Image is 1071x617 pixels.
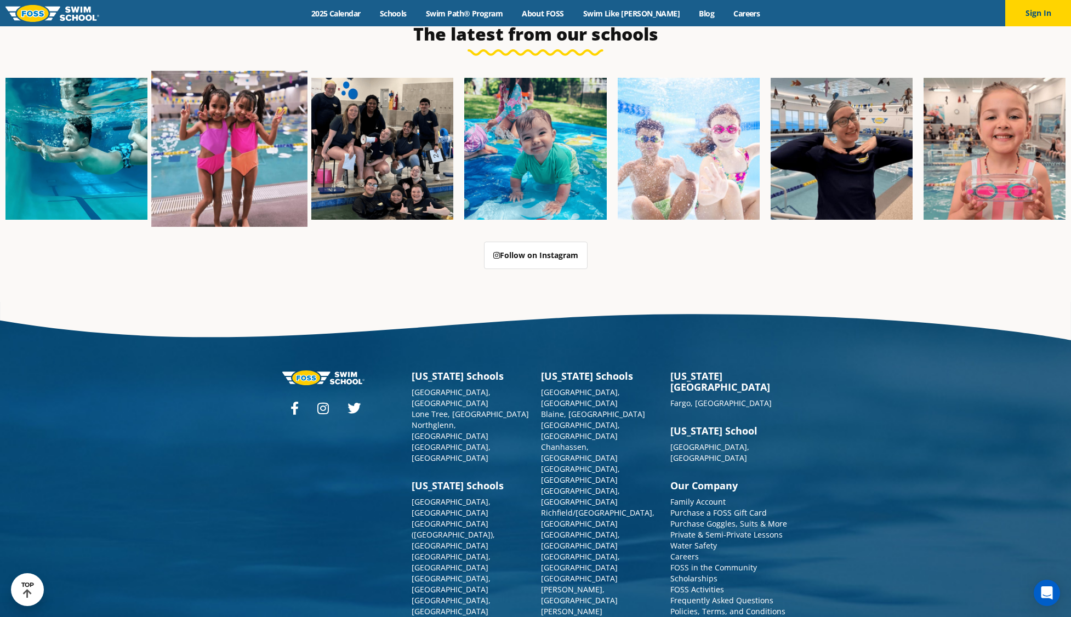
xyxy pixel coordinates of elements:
img: Foss-logo-horizontal-white.svg [282,370,364,385]
div: TOP [21,581,34,598]
img: Fa25-Website-Images-9-600x600.jpg [771,78,913,220]
a: [GEOGRAPHIC_DATA], [GEOGRAPHIC_DATA] [541,485,620,507]
img: FCC_FOSS_GeneralShoot_May_FallCampaign_lowres-9556-600x600.jpg [618,78,760,220]
h3: [US_STATE] Schools [412,480,530,491]
a: Policies, Terms, and Conditions [670,606,785,616]
a: Blog [690,8,724,19]
a: Scholarships [670,573,717,584]
a: Purchase Goggles, Suits & More [670,518,787,529]
a: [GEOGRAPHIC_DATA], [GEOGRAPHIC_DATA] [541,464,620,485]
a: FOSS in the Community [670,562,757,573]
a: Lone Tree, [GEOGRAPHIC_DATA] [412,409,529,419]
img: Fa25-Website-Images-8-600x600.jpg [151,71,307,227]
a: [GEOGRAPHIC_DATA], [GEOGRAPHIC_DATA] [412,551,491,573]
a: [GEOGRAPHIC_DATA], [GEOGRAPHIC_DATA] [670,442,749,463]
a: Swim Path® Program [416,8,512,19]
div: Open Intercom Messenger [1034,580,1060,606]
h3: [US_STATE] Schools [541,370,659,381]
a: Careers [724,8,770,19]
a: Fargo, [GEOGRAPHIC_DATA] [670,398,772,408]
h3: [US_STATE] School [670,425,789,436]
a: [GEOGRAPHIC_DATA], [GEOGRAPHIC_DATA] [541,551,620,573]
a: Chanhassen, [GEOGRAPHIC_DATA] [541,442,618,463]
img: Fa25-Website-Images-1-600x600.png [5,78,147,220]
a: Follow on Instagram [484,242,588,269]
a: Water Safety [670,540,717,551]
a: [GEOGRAPHIC_DATA], [GEOGRAPHIC_DATA] [412,496,491,518]
a: Family Account [670,496,726,507]
h3: [US_STATE][GEOGRAPHIC_DATA] [670,370,789,392]
a: [GEOGRAPHIC_DATA][PERSON_NAME], [GEOGRAPHIC_DATA] [541,573,618,605]
a: Northglenn, [GEOGRAPHIC_DATA] [412,420,488,441]
a: [GEOGRAPHIC_DATA], [GEOGRAPHIC_DATA] [412,387,491,408]
a: [GEOGRAPHIC_DATA], [GEOGRAPHIC_DATA] [412,595,491,616]
a: [GEOGRAPHIC_DATA] ([GEOGRAPHIC_DATA]), [GEOGRAPHIC_DATA] [412,518,495,551]
a: [GEOGRAPHIC_DATA], [GEOGRAPHIC_DATA] [541,420,620,441]
a: FOSS Activities [670,584,724,595]
a: Purchase a FOSS Gift Card [670,507,767,518]
a: [GEOGRAPHIC_DATA], [GEOGRAPHIC_DATA] [412,573,491,595]
a: Frequently Asked Questions [670,595,773,605]
a: Swim Like [PERSON_NAME] [573,8,690,19]
a: Richfield/[GEOGRAPHIC_DATA], [GEOGRAPHIC_DATA] [541,507,654,529]
a: Private & Semi-Private Lessons [670,529,783,540]
img: Fa25-Website-Images-14-600x600.jpg [924,78,1066,220]
a: Careers [670,551,699,562]
img: FOSS Swim School Logo [5,5,99,22]
a: Schools [370,8,416,19]
a: [GEOGRAPHIC_DATA], [GEOGRAPHIC_DATA] [412,442,491,463]
a: Blaine, [GEOGRAPHIC_DATA] [541,409,645,419]
a: About FOSS [512,8,574,19]
img: Fa25-Website-Images-600x600.png [464,78,606,220]
img: Fa25-Website-Images-2-600x600.png [311,78,453,220]
a: 2025 Calendar [301,8,370,19]
a: [GEOGRAPHIC_DATA], [GEOGRAPHIC_DATA] [541,529,620,551]
a: [GEOGRAPHIC_DATA], [GEOGRAPHIC_DATA] [541,387,620,408]
h3: Our Company [670,480,789,491]
h3: [US_STATE] Schools [412,370,530,381]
